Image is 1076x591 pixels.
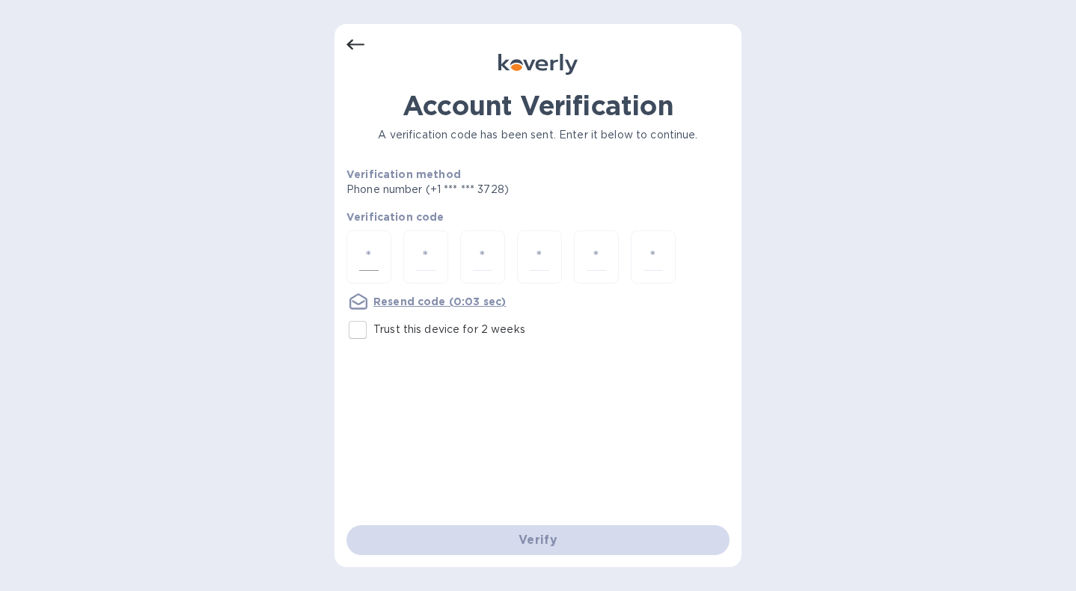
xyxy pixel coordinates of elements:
[346,127,730,143] p: A verification code has been sent. Enter it below to continue.
[346,90,730,121] h1: Account Verification
[373,322,525,337] p: Trust this device for 2 weeks
[346,182,623,197] p: Phone number (+1 *** *** 3728)
[346,209,730,224] p: Verification code
[346,168,461,180] b: Verification method
[373,295,506,307] u: Resend code (0:03 sec)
